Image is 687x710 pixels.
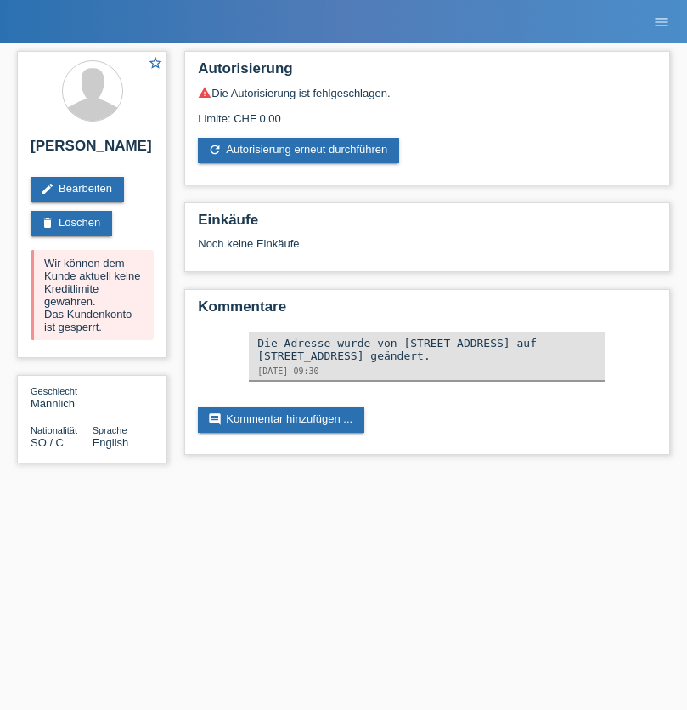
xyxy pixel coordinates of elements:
a: refreshAutorisierung erneut durchführen [198,138,399,163]
h2: Kommentare [198,298,656,324]
i: edit [41,182,54,196]
a: star_border [148,55,163,73]
span: Geschlecht [31,386,77,396]
h2: Einkäufe [198,212,656,237]
a: editBearbeiten [31,177,124,202]
a: menu [645,16,679,26]
i: delete [41,216,54,230]
a: commentKommentar hinzufügen ... [198,407,364,433]
span: Nationalität [31,425,77,435]
div: [DATE] 09:30 [257,366,597,376]
div: Limite: CHF 0.00 [198,99,656,125]
div: Wir können dem Kunde aktuell keine Kreditlimite gewähren. Das Kundenkonto ist gesperrt. [31,250,154,340]
i: star_border [148,55,163,71]
a: deleteLöschen [31,211,112,236]
i: refresh [208,143,222,156]
span: English [93,436,129,449]
i: comment [208,412,222,426]
span: Somalia / C / 27.04.2015 [31,436,64,449]
h2: [PERSON_NAME] [31,138,154,163]
div: Männlich [31,384,93,410]
h2: Autorisierung [198,60,656,86]
div: Die Adresse wurde von [STREET_ADDRESS] auf [STREET_ADDRESS] geändert. [257,337,597,362]
i: menu [653,14,670,31]
i: warning [198,86,211,99]
span: Sprache [93,425,127,435]
div: Noch keine Einkäufe [198,237,656,263]
div: Die Autorisierung ist fehlgeschlagen. [198,86,656,99]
